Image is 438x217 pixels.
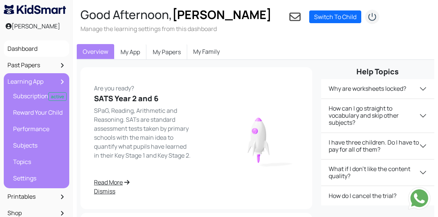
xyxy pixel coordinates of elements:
button: How can I go straight to vocabulary and skip other subjects? [321,99,434,133]
a: Subjects [11,139,66,152]
a: Reward Your Child [11,106,66,119]
a: Learning App [6,75,67,88]
img: Send whatsapp message to +442080035976 [408,187,431,210]
span: [PERSON_NAME] [172,6,271,23]
h2: Good Afternoon, [80,7,271,22]
h5: SATS Year 2 and 6 [94,94,192,103]
img: KidSmart logo [4,5,66,14]
h3: Manage the learning settings from this dashboard [80,25,271,33]
a: Performance [11,123,66,135]
button: What if I don't like the content quality? [321,159,434,186]
a: My App [114,44,146,60]
a: Overview [77,44,114,59]
a: Past Papers [6,59,67,71]
a: My Family [187,44,226,59]
span: active [48,92,67,101]
a: Settings [11,172,66,185]
a: Switch To Child [309,10,361,23]
p: SPaG, Reading, Arithmetic and Reasoning. SATs are standard assessment tests taken by primary scho... [94,106,192,160]
a: My Papers [146,44,187,60]
button: I have three children. Do I have to pay for all of them? [321,133,434,159]
a: Printables [6,190,67,203]
a: Dashboard [6,42,67,55]
a: Read More [94,178,192,187]
button: Why are worksheets locked? [321,79,434,99]
button: How do I cancel the trial? [321,186,434,205]
img: rocket [219,108,299,169]
a: Topics [11,155,66,168]
p: Are you ready? [94,81,192,93]
img: logout2.png [365,9,380,24]
a: Subscriptionactive [11,90,66,102]
a: Dismiss [94,187,192,196]
h5: Help Topics [321,67,434,76]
